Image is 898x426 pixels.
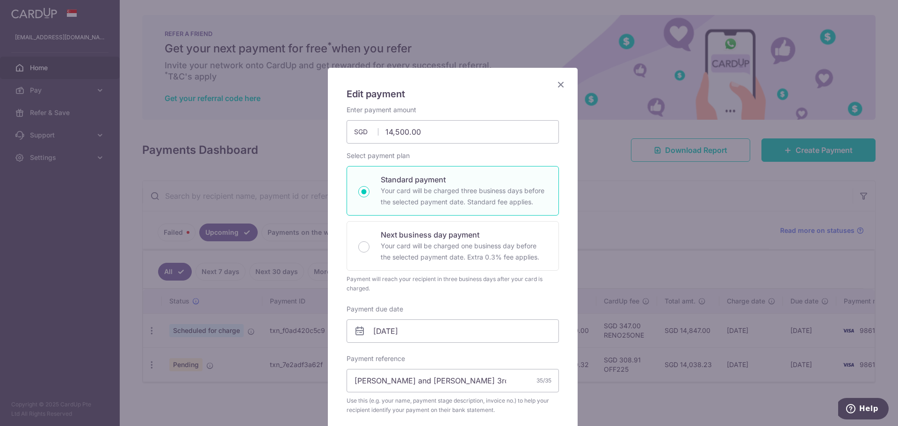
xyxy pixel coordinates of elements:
input: 0.00 [347,120,559,144]
p: Your card will be charged three business days before the selected payment date. Standard fee appl... [381,185,547,208]
label: Payment due date [347,304,403,314]
label: Enter payment amount [347,105,416,115]
div: 35/35 [536,376,551,385]
div: Payment will reach your recipient in three business days after your card is charged. [347,274,559,293]
p: Your card will be charged one business day before the selected payment date. Extra 0.3% fee applies. [381,240,547,263]
label: Payment reference [347,354,405,363]
p: Standard payment [381,174,547,185]
span: Use this (e.g. your name, payment stage description, invoice no.) to help your recipient identify... [347,396,559,415]
input: DD / MM / YYYY [347,319,559,343]
label: Select payment plan [347,151,410,160]
span: SGD [354,127,378,137]
iframe: Opens a widget where you can find more information [838,398,889,421]
button: Close [555,79,566,90]
p: Next business day payment [381,229,547,240]
h5: Edit payment [347,87,559,101]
